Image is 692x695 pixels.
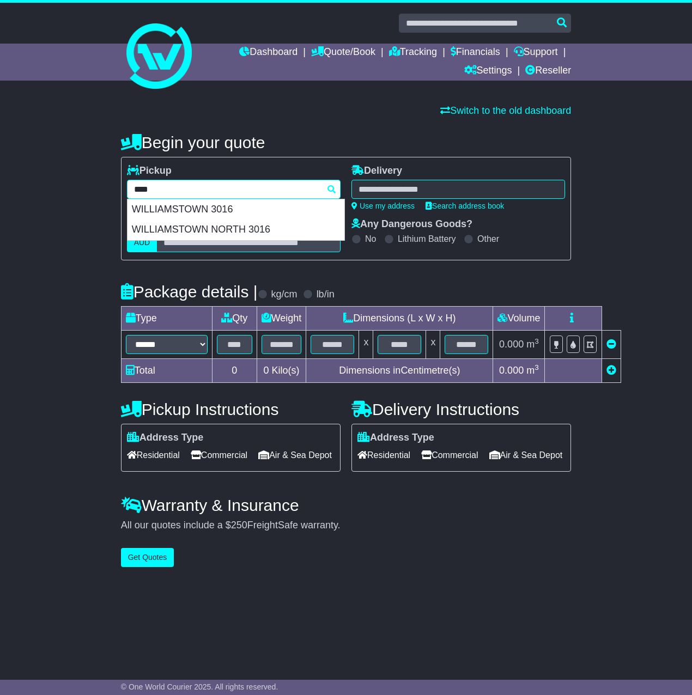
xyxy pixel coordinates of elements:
a: Add new item [606,365,616,376]
td: Weight [257,307,306,331]
a: Support [514,44,558,62]
span: © One World Courier 2025. All rights reserved. [121,682,278,691]
sup: 3 [535,337,539,345]
label: Pickup [127,165,172,177]
a: Quote/Book [311,44,375,62]
td: Type [121,307,212,331]
td: Total [121,359,212,383]
span: Residential [357,447,410,464]
typeahead: Please provide city [127,180,341,199]
span: m [526,339,539,350]
span: 0.000 [499,339,524,350]
span: Residential [127,447,180,464]
a: Use my address [351,202,415,210]
label: kg/cm [271,289,298,301]
a: Search address book [426,202,504,210]
a: Remove this item [606,339,616,350]
span: 0 [264,365,269,376]
span: m [526,365,539,376]
td: Dimensions (L x W x H) [306,307,493,331]
span: Commercial [421,447,478,464]
h4: Delivery Instructions [351,400,571,418]
span: 0.000 [499,365,524,376]
a: Financials [451,44,500,62]
td: 0 [212,359,257,383]
button: Get Quotes [121,548,174,567]
span: Air & Sea Depot [258,447,332,464]
span: Air & Sea Depot [489,447,563,464]
h4: Warranty & Insurance [121,496,572,514]
td: Kilo(s) [257,359,306,383]
td: Volume [493,307,545,331]
a: Dashboard [239,44,298,62]
td: x [359,331,373,359]
label: No [365,234,376,244]
label: Address Type [127,432,204,444]
h4: Pickup Instructions [121,400,341,418]
div: WILLIAMSTOWN 3016 [128,199,344,220]
sup: 3 [535,363,539,371]
label: AUD [127,233,157,252]
a: Reseller [525,62,571,81]
div: WILLIAMSTOWN NORTH 3016 [128,220,344,240]
span: 250 [231,520,247,531]
label: Delivery [351,165,402,177]
span: Commercial [191,447,247,464]
a: Tracking [389,44,437,62]
h4: Package details | [121,283,258,301]
h4: Begin your quote [121,133,572,151]
label: lb/in [317,289,335,301]
label: Address Type [357,432,434,444]
label: Any Dangerous Goods? [351,218,472,230]
label: Other [477,234,499,244]
label: Lithium Battery [398,234,456,244]
td: x [426,331,440,359]
a: Settings [464,62,512,81]
a: Switch to the old dashboard [440,105,571,116]
td: Qty [212,307,257,331]
td: Dimensions in Centimetre(s) [306,359,493,383]
div: All our quotes include a $ FreightSafe warranty. [121,520,572,532]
